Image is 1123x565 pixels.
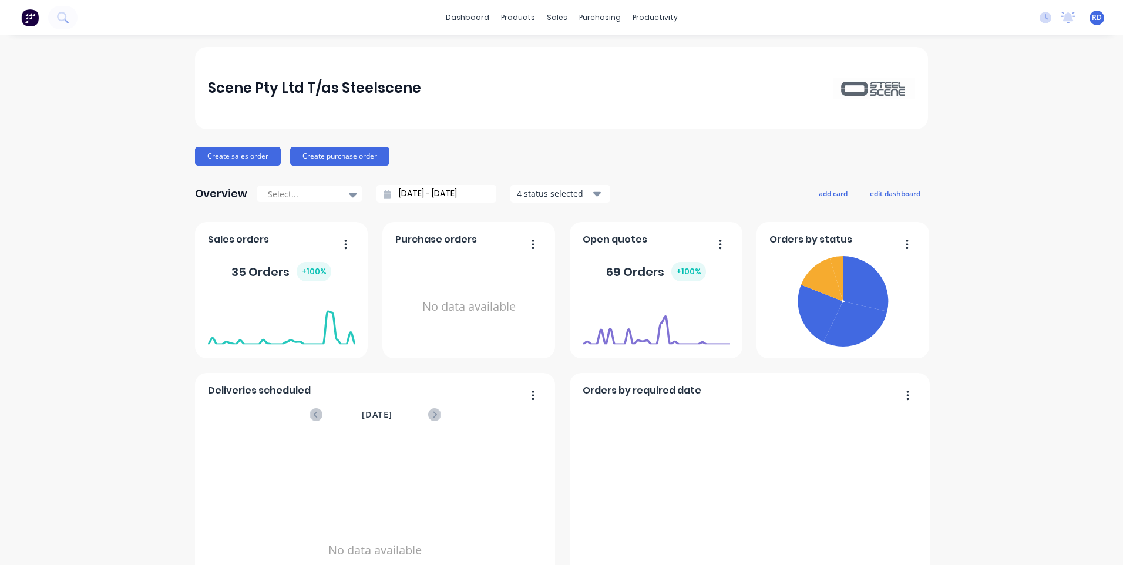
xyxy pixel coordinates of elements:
span: Sales orders [208,233,269,247]
div: No data available [395,251,543,362]
span: [DATE] [362,408,392,421]
div: + 100 % [297,262,331,281]
div: purchasing [573,9,627,26]
div: Scene Pty Ltd T/as Steelscene [208,76,421,100]
div: 69 Orders [606,262,706,281]
button: Create sales order [195,147,281,166]
img: Factory [21,9,39,26]
a: dashboard [440,9,495,26]
span: Open quotes [583,233,647,247]
div: productivity [627,9,684,26]
div: sales [541,9,573,26]
span: Orders by status [769,233,852,247]
div: Overview [195,182,247,206]
button: add card [811,186,855,201]
span: RD [1092,12,1102,23]
img: Scene Pty Ltd T/as Steelscene [833,78,915,98]
button: 4 status selected [510,185,610,203]
div: 35 Orders [231,262,331,281]
div: products [495,9,541,26]
span: Deliveries scheduled [208,384,311,398]
button: Create purchase order [290,147,389,166]
span: Orders by required date [583,384,701,398]
span: Purchase orders [395,233,477,247]
div: + 100 % [671,262,706,281]
button: edit dashboard [862,186,928,201]
div: 4 status selected [517,187,591,200]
